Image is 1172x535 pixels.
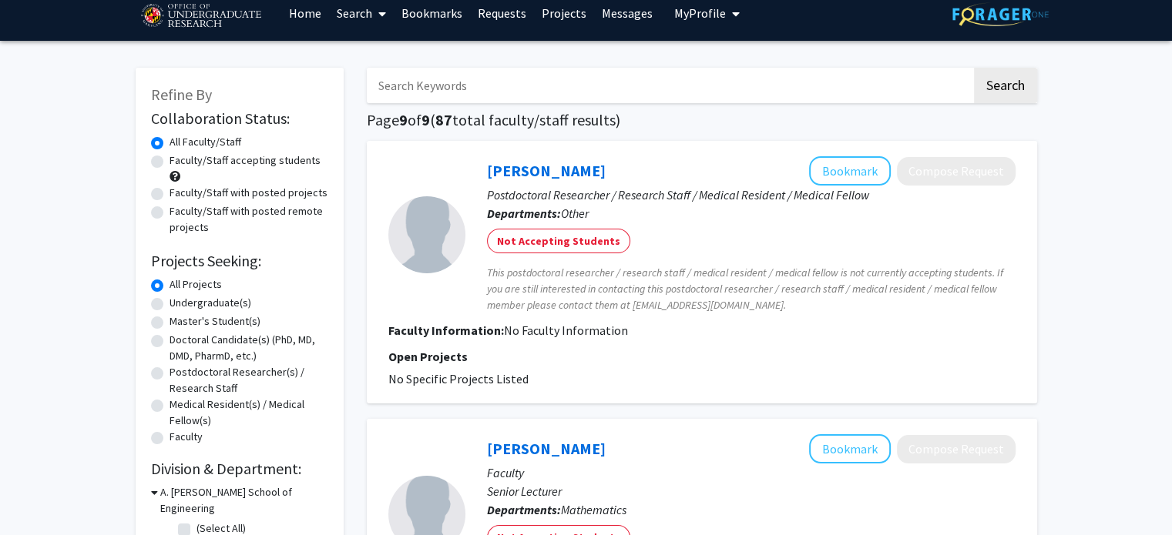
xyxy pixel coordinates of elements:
[170,185,327,201] label: Faculty/Staff with posted projects
[561,502,626,517] span: Mathematics
[151,460,328,478] h2: Division & Department:
[388,371,529,386] span: No Specific Projects Listed
[170,313,260,329] label: Master's Student(s)
[487,229,630,253] mat-chip: Not Accepting Students
[170,396,328,429] label: Medical Resident(s) / Medical Fellow(s)
[809,434,891,463] button: Add Julie Daberkow to Bookmarks
[487,206,561,221] b: Departments:
[160,484,328,517] h3: A. [PERSON_NAME] School of Engineering
[487,439,606,458] a: [PERSON_NAME]
[367,111,1037,129] h1: Page of ( total faculty/staff results)
[399,110,408,129] span: 9
[421,110,430,129] span: 9
[170,152,321,169] label: Faculty/Staff accepting students
[151,85,212,104] span: Refine By
[487,265,1016,313] span: This postdoctoral researcher / research staff / medical resident / medical fellow is not currentl...
[170,429,203,445] label: Faculty
[897,157,1016,186] button: Compose Request to Melinda Davies-Cole
[487,186,1016,204] p: Postdoctoral Researcher / Research Staff / Medical Resident / Medical Fellow
[151,252,328,270] h2: Projects Seeking:
[487,463,1016,482] p: Faculty
[561,206,589,221] span: Other
[367,68,972,103] input: Search Keywords
[487,161,606,180] a: [PERSON_NAME]
[388,323,504,338] b: Faculty Information:
[974,68,1037,103] button: Search
[12,466,65,523] iframe: Chat
[809,156,891,186] button: Add Melinda Davies-Cole to Bookmarks
[504,323,628,338] span: No Faculty Information
[388,347,1016,366] p: Open Projects
[487,502,561,517] b: Departments:
[170,134,241,150] label: All Faculty/Staff
[897,435,1016,463] button: Compose Request to Julie Daberkow
[151,109,328,128] h2: Collaboration Status:
[952,2,1049,26] img: ForagerOne Logo
[170,364,328,396] label: Postdoctoral Researcher(s) / Research Staff
[487,482,1016,500] p: Senior Lecturer
[435,110,452,129] span: 87
[674,5,726,21] span: My Profile
[170,276,222,293] label: All Projects
[170,332,328,364] label: Doctoral Candidate(s) (PhD, MD, DMD, PharmD, etc.)
[170,203,328,236] label: Faculty/Staff with posted remote projects
[170,295,251,311] label: Undergraduate(s)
